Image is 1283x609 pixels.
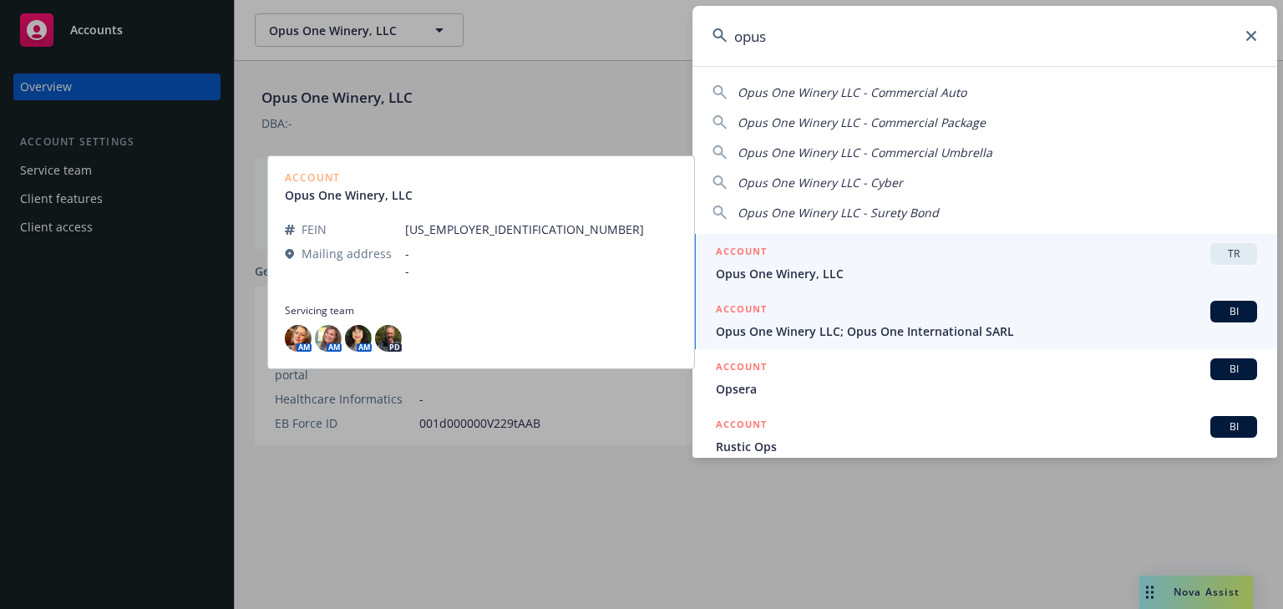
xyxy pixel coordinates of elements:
[716,380,1257,398] span: Opsera
[1217,304,1250,319] span: BI
[1217,419,1250,434] span: BI
[716,301,767,321] h5: ACCOUNT
[1217,362,1250,377] span: BI
[716,265,1257,282] span: Opus One Winery, LLC
[1217,246,1250,261] span: TR
[716,322,1257,340] span: Opus One Winery LLC; Opus One International SARL
[692,407,1277,464] a: ACCOUNTBIRustic Ops
[692,6,1277,66] input: Search...
[716,358,767,378] h5: ACCOUNT
[738,175,903,190] span: Opus One Winery LLC - Cyber
[692,292,1277,349] a: ACCOUNTBIOpus One Winery LLC; Opus One International SARL
[716,438,1257,455] span: Rustic Ops
[738,205,939,221] span: Opus One Winery LLC - Surety Bond
[692,349,1277,407] a: ACCOUNTBIOpsera
[738,145,992,160] span: Opus One Winery LLC - Commercial Umbrella
[692,234,1277,292] a: ACCOUNTTROpus One Winery, LLC
[738,114,986,130] span: Opus One Winery LLC - Commercial Package
[738,84,966,100] span: Opus One Winery LLC - Commercial Auto
[716,243,767,263] h5: ACCOUNT
[716,416,767,436] h5: ACCOUNT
